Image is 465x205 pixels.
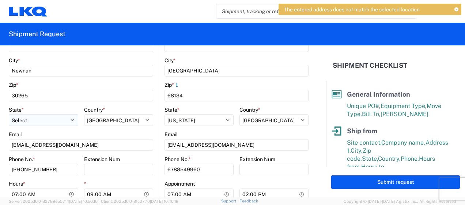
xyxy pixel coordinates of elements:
[347,102,381,109] span: Unique PO#,
[362,111,381,118] span: Bill To,
[401,155,419,162] span: Phone,
[9,57,20,64] label: City
[284,6,420,13] span: The entered address does not match the selected location
[9,107,24,113] label: State
[351,147,363,154] span: City,
[347,90,410,98] span: General Information
[9,156,35,163] label: Phone No.
[165,180,195,187] label: Appointment
[381,111,428,118] span: [PERSON_NAME]
[331,175,460,189] button: Submit request
[239,199,258,203] a: Feedback
[381,102,427,109] span: Equipment Type,
[9,180,25,187] label: Hours
[381,139,426,146] span: Company name,
[165,131,178,138] label: Email
[239,156,275,163] label: Extension Num
[221,199,239,203] a: Support
[361,163,384,170] span: Hours to
[165,82,180,88] label: Zip
[84,107,105,113] label: Country
[165,156,191,163] label: Phone No.
[9,199,98,204] span: Server: 2025.16.0-82789e55714
[239,107,260,113] label: Country
[347,127,377,135] span: Ship from
[378,155,401,162] span: Country,
[101,199,178,204] span: Client: 2025.16.0-8fc0770
[216,4,406,18] input: Shipment, tracking or reference number
[347,139,381,146] span: Site contact,
[333,61,407,70] h2: Shipment Checklist
[165,57,176,64] label: City
[84,156,120,163] label: Extension Num
[9,30,65,38] h2: Shipment Request
[69,199,98,204] span: [DATE] 10:56:16
[165,107,179,113] label: State
[344,198,456,205] span: Copyright © [DATE]-[DATE] Agistix Inc., All Rights Reserved
[9,82,18,88] label: Zip
[9,131,22,138] label: Email
[150,199,178,204] span: [DATE] 10:40:19
[362,155,378,162] span: State,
